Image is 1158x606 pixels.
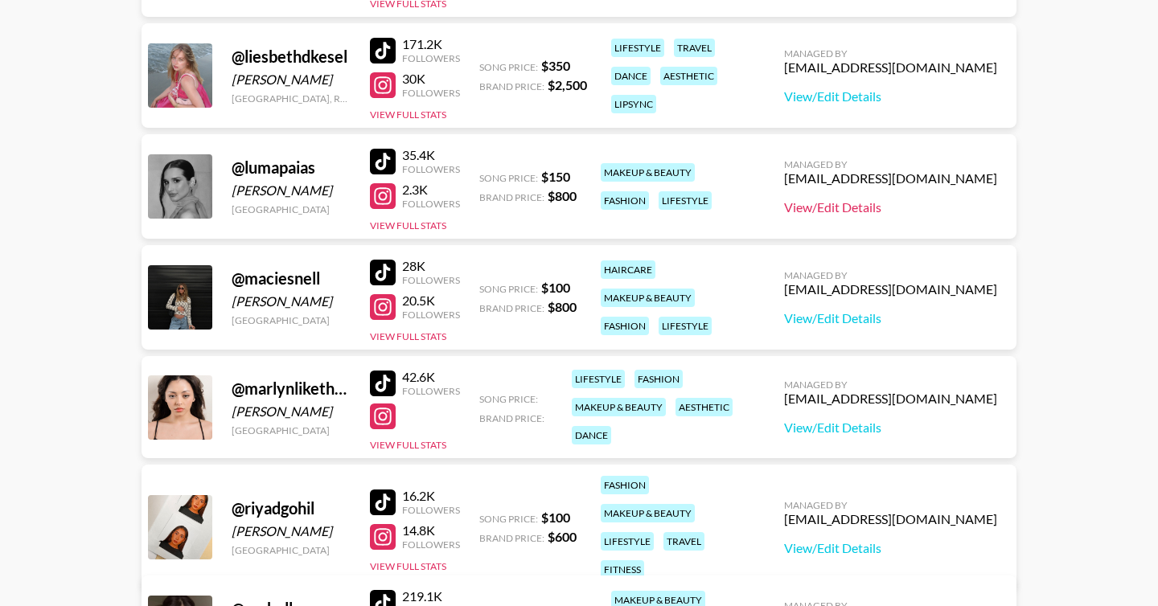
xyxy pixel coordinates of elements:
div: fashion [634,370,683,388]
a: View/Edit Details [784,199,997,215]
div: 42.6K [402,369,460,385]
div: dance [611,67,651,85]
div: Managed By [784,379,997,391]
div: [EMAIL_ADDRESS][DOMAIN_NAME] [784,281,997,297]
div: fashion [601,317,649,335]
strong: $ 800 [548,299,577,314]
div: [EMAIL_ADDRESS][DOMAIN_NAME] [784,170,997,186]
span: Brand Price: [479,80,544,92]
strong: $ 100 [541,510,570,525]
div: Managed By [784,499,997,511]
div: 219.1K [402,588,460,604]
div: 28K [402,258,460,274]
div: Managed By [784,47,997,59]
span: Brand Price: [479,302,544,314]
div: 171.2K [402,36,460,52]
div: fashion [601,476,649,494]
div: [EMAIL_ADDRESS][DOMAIN_NAME] [784,391,997,407]
div: lifestyle [659,317,712,335]
div: makeup & beauty [601,504,695,522]
div: Followers [402,52,460,64]
div: [EMAIL_ADDRESS][DOMAIN_NAME] [784,511,997,527]
div: Followers [402,309,460,321]
strong: $ 100 [541,280,570,295]
div: Followers [402,198,460,210]
div: makeup & beauty [601,289,695,307]
div: @ lumapaias [232,158,351,178]
span: Song Price: [479,393,538,405]
div: 35.4K [402,147,460,163]
div: makeup & beauty [601,163,695,182]
strong: $ 800 [548,188,577,203]
div: lifestyle [611,39,664,57]
div: dance [572,426,611,444]
div: [PERSON_NAME] [232,523,351,539]
div: [GEOGRAPHIC_DATA] [232,424,351,436]
div: Followers [402,163,460,175]
div: lifestyle [659,191,712,210]
div: @ liesbethdkesel [232,47,351,67]
button: View Full Stats [370,219,446,231]
span: Brand Price: [479,412,544,424]
strong: $ 350 [541,58,570,73]
button: View Full Stats [370,560,446,572]
span: Song Price: [479,61,538,73]
div: [GEOGRAPHIC_DATA] [232,544,351,556]
div: Followers [402,87,460,99]
span: Song Price: [479,172,538,184]
div: makeup & beauty [572,398,666,416]
div: 20.5K [402,293,460,309]
a: View/Edit Details [784,88,997,104]
div: fashion [601,191,649,210]
div: @ riyadgohil [232,498,351,518]
div: @ marlynlikethefish [232,379,351,399]
div: [GEOGRAPHIC_DATA] [232,203,351,215]
span: Song Price: [479,513,538,525]
div: @ maciesnell [232,268,351,289]
div: [EMAIL_ADDRESS][DOMAIN_NAME] [784,59,997,76]
div: Followers [402,385,460,397]
div: aesthetic [660,67,717,85]
span: Brand Price: [479,532,544,544]
div: [PERSON_NAME] [232,293,351,309]
div: [PERSON_NAME] [232,182,351,199]
div: lipsync [611,95,656,113]
strong: $ 2,500 [548,77,587,92]
div: 30K [402,71,460,87]
div: travel [674,39,715,57]
strong: $ 150 [541,169,570,184]
button: View Full Stats [370,439,446,451]
div: [GEOGRAPHIC_DATA], Republic of [232,92,351,104]
div: Managed By [784,269,997,281]
button: View Full Stats [370,330,446,342]
div: haircare [601,260,655,279]
div: Followers [402,538,460,551]
a: View/Edit Details [784,420,997,436]
div: fitness [601,560,644,579]
div: lifestyle [572,370,625,388]
div: Followers [402,504,460,516]
div: 16.2K [402,488,460,504]
div: lifestyle [601,532,654,551]
div: [PERSON_NAME] [232,403,351,420]
span: Song Price: [479,283,538,295]
span: Brand Price: [479,191,544,203]
div: 14.8K [402,522,460,538]
div: aesthetic [675,398,733,416]
div: Followers [402,274,460,286]
a: View/Edit Details [784,310,997,326]
button: View Full Stats [370,109,446,121]
div: travel [663,532,704,551]
strong: $ 600 [548,529,577,544]
div: 2.3K [402,182,460,198]
div: [PERSON_NAME] [232,72,351,88]
div: [GEOGRAPHIC_DATA] [232,314,351,326]
div: Managed By [784,158,997,170]
a: View/Edit Details [784,540,997,556]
